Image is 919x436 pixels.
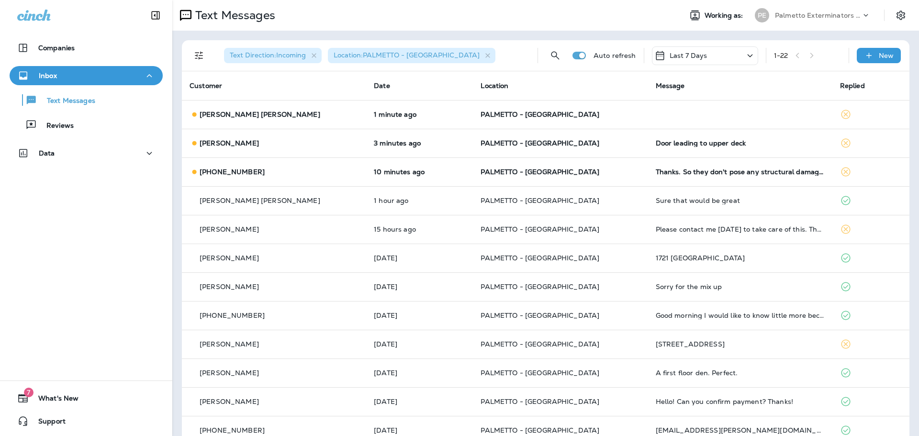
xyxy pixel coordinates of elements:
[374,197,465,204] p: Aug 18, 2025 07:56 AM
[775,11,861,19] p: Palmetto Exterminators LLC
[481,397,599,406] span: PALMETTO - [GEOGRAPHIC_DATA]
[594,52,636,59] p: Auto refresh
[656,81,685,90] span: Message
[200,197,320,204] p: [PERSON_NAME] [PERSON_NAME]
[39,149,55,157] p: Data
[481,168,599,176] span: PALMETTO - [GEOGRAPHIC_DATA]
[892,7,909,24] button: Settings
[200,311,265,320] span: [PHONE_NUMBER]
[481,81,508,90] span: Location
[656,197,825,204] div: Sure that would be great
[481,426,599,435] span: PALMETTO - [GEOGRAPHIC_DATA]
[481,369,599,377] span: PALMETTO - [GEOGRAPHIC_DATA]
[10,90,163,110] button: Text Messages
[191,8,275,22] p: Text Messages
[10,115,163,135] button: Reviews
[10,144,163,163] button: Data
[200,139,259,147] p: [PERSON_NAME]
[656,139,825,147] div: Door leading to upper deck
[656,340,825,348] div: 720 Gate Post Dr
[24,388,34,397] span: 7
[10,412,163,431] button: Support
[200,340,259,348] p: [PERSON_NAME]
[374,340,465,348] p: Aug 14, 2025 07:34 PM
[142,6,169,25] button: Collapse Sidebar
[10,38,163,57] button: Companies
[190,46,209,65] button: Filters
[334,51,480,59] span: Location : PALMETTO - [GEOGRAPHIC_DATA]
[840,81,865,90] span: Replied
[200,369,259,377] p: [PERSON_NAME]
[374,139,465,147] p: Aug 18, 2025 09:34 AM
[374,225,465,233] p: Aug 17, 2025 05:48 PM
[374,398,465,405] p: Aug 14, 2025 07:31 AM
[656,254,825,262] div: 1721 Manassas
[230,51,306,59] span: Text Direction : Incoming
[200,168,265,176] span: [PHONE_NUMBER]
[374,426,465,434] p: Aug 13, 2025 03:48 PM
[29,417,66,429] span: Support
[10,389,163,408] button: 7What's New
[38,44,75,52] p: Companies
[374,312,465,319] p: Aug 15, 2025 07:11 AM
[374,254,465,262] p: Aug 15, 2025 03:25 PM
[29,394,78,406] span: What's New
[656,283,825,291] div: Sorry for the mix up
[200,225,259,233] p: [PERSON_NAME]
[374,168,465,176] p: Aug 18, 2025 09:27 AM
[481,139,599,147] span: PALMETTO - [GEOGRAPHIC_DATA]
[374,81,390,90] span: Date
[481,225,599,234] span: PALMETTO - [GEOGRAPHIC_DATA]
[374,111,465,118] p: Aug 18, 2025 09:36 AM
[546,46,565,65] button: Search Messages
[481,196,599,205] span: PALMETTO - [GEOGRAPHIC_DATA]
[705,11,745,20] span: Working as:
[328,48,495,63] div: Location:PALMETTO - [GEOGRAPHIC_DATA]
[374,369,465,377] p: Aug 14, 2025 10:16 AM
[200,254,259,262] p: [PERSON_NAME]
[374,283,465,291] p: Aug 15, 2025 09:08 AM
[879,52,894,59] p: New
[656,225,825,233] div: Please contact me Monday, August 18th to take care of this. Thanks.
[656,426,825,434] div: asb1954@reagan.com
[200,426,265,435] span: [PHONE_NUMBER]
[200,111,320,118] p: [PERSON_NAME] [PERSON_NAME]
[10,66,163,85] button: Inbox
[481,110,599,119] span: PALMETTO - [GEOGRAPHIC_DATA]
[37,122,74,131] p: Reviews
[656,312,825,319] div: Good morning I would like to know little more because I have termite bound with another company. ...
[481,254,599,262] span: PALMETTO - [GEOGRAPHIC_DATA]
[200,398,259,405] p: [PERSON_NAME]
[481,340,599,348] span: PALMETTO - [GEOGRAPHIC_DATA]
[656,369,825,377] div: A first floor den. Perfect.
[481,311,599,320] span: PALMETTO - [GEOGRAPHIC_DATA]
[656,398,825,405] div: Hello! Can you confirm payment? Thanks!
[39,72,57,79] p: Inbox
[224,48,322,63] div: Text Direction:Incoming
[656,168,825,176] div: Thanks. So they don't pose any structural damage risk to the house, correct?
[190,81,222,90] span: Customer
[670,52,707,59] p: Last 7 Days
[37,97,95,106] p: Text Messages
[200,283,259,291] p: [PERSON_NAME]
[774,52,788,59] div: 1 - 22
[481,282,599,291] span: PALMETTO - [GEOGRAPHIC_DATA]
[755,8,769,22] div: PE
